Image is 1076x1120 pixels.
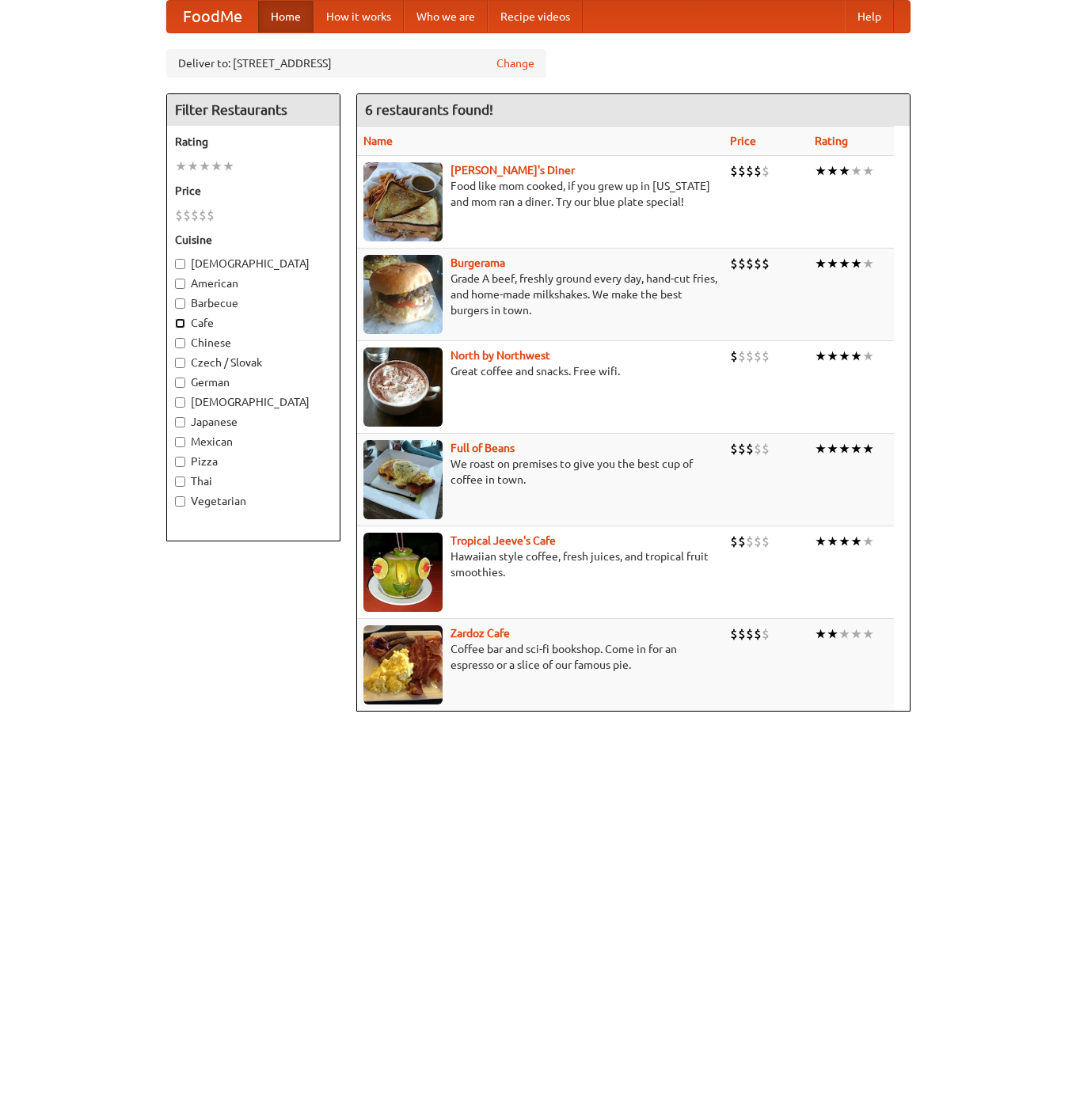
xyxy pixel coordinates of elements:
[183,207,191,224] li: $
[754,347,762,365] li: $
[754,625,762,643] li: $
[850,625,862,643] li: ★
[746,162,754,180] li: $
[738,347,746,365] li: $
[862,347,874,365] li: ★
[746,533,754,550] li: $
[314,1,404,32] a: How it works
[175,417,185,427] input: Japanese
[738,533,746,550] li: $
[363,456,717,488] p: We roast on premises to give you the best cup of coffee in town.
[762,533,770,550] li: $
[838,162,850,180] li: ★
[850,440,862,457] li: ★
[862,440,874,457] li: ★
[363,533,443,612] img: jeeves.jpg
[222,158,234,175] li: ★
[451,442,515,454] a: Full of Beans
[363,641,717,673] p: Coffee bar and sci-fi bookshop. Come in for an espresso or a slice of our famous pie.
[746,255,754,272] li: $
[815,625,827,643] li: ★
[363,135,393,147] a: Name
[862,255,874,272] li: ★
[175,457,185,467] input: Pizza
[451,534,556,547] a: Tropical Jeeve's Cafe
[850,255,862,272] li: ★
[363,363,717,379] p: Great coffee and snacks. Free wifi.
[199,207,207,224] li: $
[199,158,211,175] li: ★
[815,440,827,457] li: ★
[211,158,222,175] li: ★
[451,349,550,362] a: North by Northwest
[827,533,838,550] li: ★
[175,493,332,509] label: Vegetarian
[730,135,756,147] a: Price
[363,178,717,210] p: Food like mom cooked, if you grew up in [US_STATE] and mom ran a diner. Try our blue plate special!
[175,434,332,450] label: Mexican
[746,347,754,365] li: $
[363,549,717,580] p: Hawaiian style coffee, fresh juices, and tropical fruit smoothies.
[827,625,838,643] li: ★
[746,625,754,643] li: $
[363,440,443,519] img: beans.jpg
[175,275,332,291] label: American
[363,162,443,241] img: sallys.jpg
[838,440,850,457] li: ★
[838,533,850,550] li: ★
[207,207,215,224] li: $
[754,440,762,457] li: $
[815,533,827,550] li: ★
[175,259,185,269] input: [DEMOGRAPHIC_DATA]
[815,162,827,180] li: ★
[827,162,838,180] li: ★
[175,437,185,447] input: Mexican
[730,440,738,457] li: $
[838,347,850,365] li: ★
[762,440,770,457] li: $
[363,255,443,334] img: burgerama.jpg
[187,158,199,175] li: ★
[738,440,746,457] li: $
[738,625,746,643] li: $
[762,162,770,180] li: $
[827,440,838,457] li: ★
[488,1,583,32] a: Recipe videos
[496,55,534,71] a: Change
[175,496,185,507] input: Vegetarian
[175,454,332,469] label: Pizza
[175,279,185,289] input: American
[175,355,332,370] label: Czech / Slovak
[850,162,862,180] li: ★
[838,625,850,643] li: ★
[730,533,738,550] li: $
[175,335,332,351] label: Chinese
[175,476,185,487] input: Thai
[191,207,199,224] li: $
[451,627,510,640] a: Zardoz Cafe
[258,1,314,32] a: Home
[175,414,332,430] label: Japanese
[404,1,488,32] a: Who we are
[175,207,183,224] li: $
[365,102,493,117] ng-pluralize: 6 restaurants found!
[862,533,874,550] li: ★
[175,394,332,410] label: [DEMOGRAPHIC_DATA]
[363,271,717,318] p: Grade A beef, freshly ground every day, hand-cut fries, and home-made milkshakes. We make the bes...
[175,358,185,368] input: Czech / Slovak
[850,533,862,550] li: ★
[730,255,738,272] li: $
[738,255,746,272] li: $
[862,625,874,643] li: ★
[175,232,332,248] h5: Cuisine
[862,162,874,180] li: ★
[838,255,850,272] li: ★
[166,49,546,78] div: Deliver to: [STREET_ADDRESS]
[730,347,738,365] li: $
[175,378,185,388] input: German
[762,347,770,365] li: $
[175,158,187,175] li: ★
[175,318,185,328] input: Cafe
